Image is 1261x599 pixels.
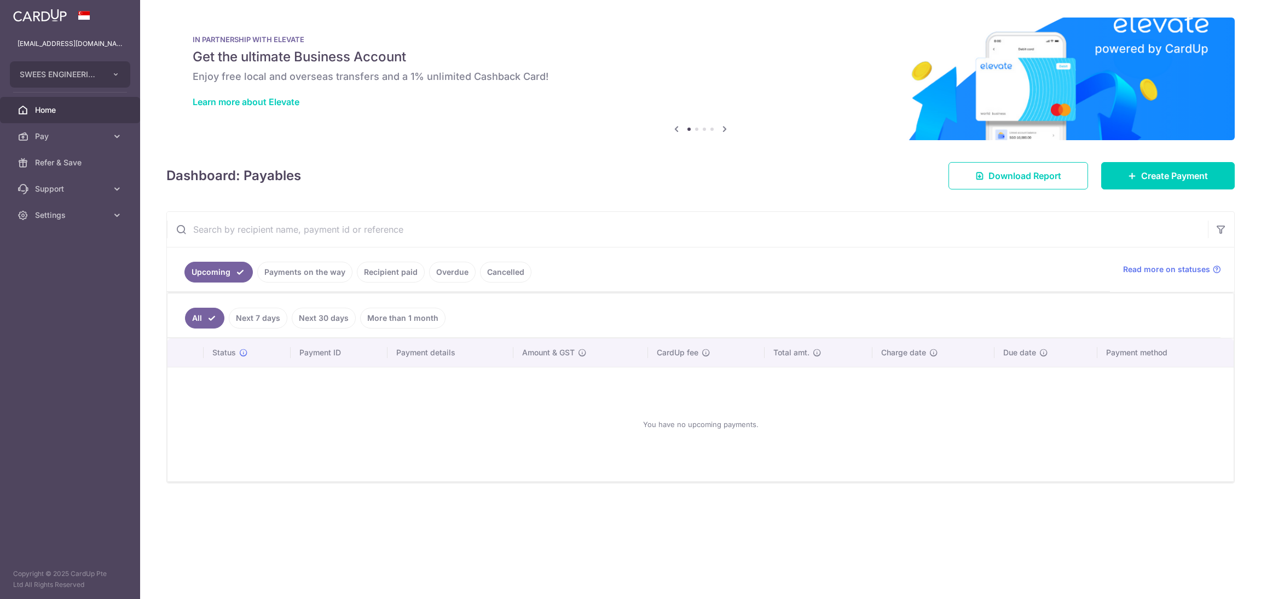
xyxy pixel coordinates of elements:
span: Read more on statuses [1123,264,1210,275]
span: Status [212,347,236,358]
th: Payment details [387,338,513,367]
a: Recipient paid [357,262,425,283]
span: Settings [35,210,107,221]
a: More than 1 month [360,308,446,329]
img: Renovation banner [166,18,1235,140]
span: Charge date [881,347,926,358]
th: Payment ID [291,338,387,367]
span: CardUp fee [657,347,698,358]
a: Next 7 days [229,308,287,329]
div: You have no upcoming payments. [181,376,1220,473]
span: Pay [35,131,107,142]
h4: Dashboard: Payables [166,166,301,186]
a: Learn more about Elevate [193,96,299,107]
a: All [185,308,224,329]
iframe: Opens a widget where you can find more information [1191,566,1250,594]
a: Payments on the way [257,262,352,283]
span: Support [35,183,107,194]
a: Upcoming [184,262,253,283]
input: Search by recipient name, payment id or reference [167,212,1208,247]
span: Due date [1003,347,1036,358]
span: Create Payment [1141,169,1208,182]
h5: Get the ultimate Business Account [193,48,1208,66]
span: Download Report [988,169,1061,182]
a: Overdue [429,262,476,283]
a: Cancelled [480,262,531,283]
span: Amount & GST [522,347,575,358]
h6: Enjoy free local and overseas transfers and a 1% unlimited Cashback Card! [193,70,1208,83]
span: Refer & Save [35,157,107,168]
p: IN PARTNERSHIP WITH ELEVATE [193,35,1208,44]
img: CardUp [13,9,67,22]
th: Payment method [1097,338,1234,367]
a: Next 30 days [292,308,356,329]
a: Read more on statuses [1123,264,1221,275]
button: SWEES ENGINEERING CO (PTE.) LTD. [10,61,130,88]
p: [EMAIL_ADDRESS][DOMAIN_NAME] [18,38,123,49]
span: Total amt. [773,347,809,358]
span: SWEES ENGINEERING CO (PTE.) LTD. [20,69,101,80]
a: Create Payment [1101,162,1235,189]
a: Download Report [948,162,1088,189]
span: Home [35,105,107,116]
